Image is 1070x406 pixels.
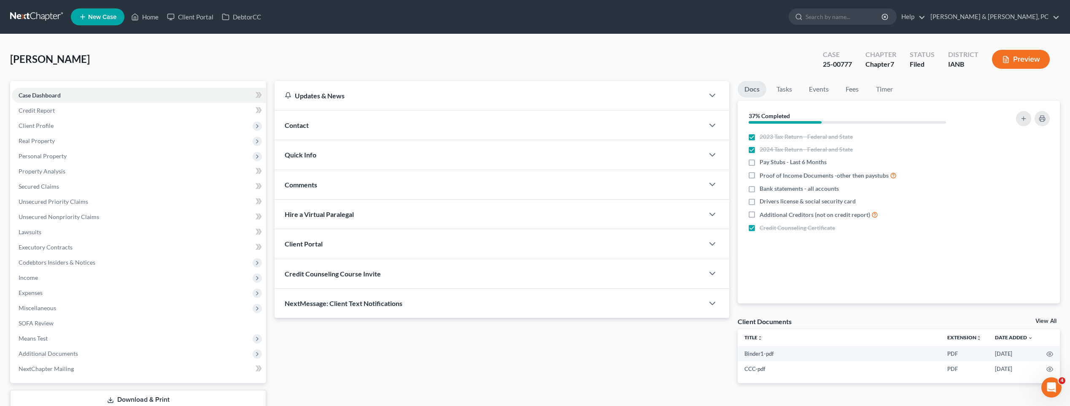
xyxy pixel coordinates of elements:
span: New Case [88,14,116,20]
span: Pay Stubs - Last 6 Months [760,158,827,166]
i: expand_more [1028,336,1033,341]
span: Credit Counseling Course Invite [285,270,381,278]
span: Property Analysis [19,168,65,175]
a: Timer [869,81,900,97]
div: District [948,50,978,60]
span: Income [19,274,38,281]
span: 7 [890,60,894,68]
span: Client Portal [285,240,323,248]
span: Expenses [19,289,43,296]
a: [PERSON_NAME] & [PERSON_NAME], PC [926,9,1059,24]
a: Executory Contracts [12,240,266,255]
td: PDF [941,346,988,361]
a: View All [1035,318,1057,324]
span: Credit Report [19,107,55,114]
strong: 37% Completed [749,112,790,119]
div: Status [910,50,935,60]
span: 2024 Tax Return - Federal and State [760,145,853,154]
iframe: Intercom live chat [1041,377,1062,398]
span: Executory Contracts [19,244,73,251]
td: CCC-pdf [738,361,941,376]
a: DebtorCC [218,9,265,24]
input: Search by name... [806,9,883,24]
span: Contact [285,121,309,129]
span: Additional Creditors (not on credit report) [760,211,870,219]
a: NextChapter Mailing [12,361,266,376]
span: Real Property [19,137,55,144]
div: Updates & News [285,91,694,100]
span: Drivers license & social security card [760,197,856,206]
div: 25-00777 [823,60,852,69]
span: Bank statements - all accounts [760,184,839,193]
span: Miscellaneous [19,304,56,311]
span: Personal Property [19,152,67,160]
a: SOFA Review [12,316,266,331]
td: PDF [941,361,988,376]
a: Credit Report [12,103,266,118]
a: Date Added expand_more [995,334,1033,341]
td: Binder1-pdf [738,346,941,361]
a: Help [897,9,925,24]
span: NextMessage: Client Text Notifications [285,299,402,307]
div: Chapter [865,60,896,69]
a: Lawsuits [12,225,266,240]
div: Client Documents [738,317,792,326]
div: Case [823,50,852,60]
a: Extensionunfold_more [947,334,981,341]
span: NextChapter Mailing [19,365,74,372]
i: unfold_more [757,336,763,341]
a: Unsecured Nonpriority Claims [12,209,266,225]
span: Hire a Virtual Paralegal [285,210,354,218]
i: unfold_more [976,336,981,341]
span: Proof of Income Documents -other then paystubs [760,171,889,180]
span: 2023 Tax Return - Federal and State [760,133,853,141]
a: Home [127,9,163,24]
a: Client Portal [163,9,218,24]
span: Codebtors Insiders & Notices [19,259,95,266]
span: [PERSON_NAME] [10,53,90,65]
span: Client Profile [19,122,54,129]
span: Unsecured Nonpriority Claims [19,213,99,220]
span: Credit Counseling Certificate [760,224,835,232]
span: Case Dashboard [19,92,61,99]
span: Quick Info [285,151,316,159]
a: Case Dashboard [12,88,266,103]
a: Titleunfold_more [744,334,763,341]
a: Unsecured Priority Claims [12,194,266,209]
div: Chapter [865,50,896,60]
td: [DATE] [988,346,1040,361]
a: Fees [839,81,866,97]
a: Secured Claims [12,179,266,194]
span: Additional Documents [19,350,78,357]
span: Unsecured Priority Claims [19,198,88,205]
a: Docs [738,81,766,97]
span: Lawsuits [19,228,41,235]
a: Tasks [770,81,799,97]
span: 4 [1059,377,1065,384]
span: Comments [285,181,317,189]
div: Filed [910,60,935,69]
span: Secured Claims [19,183,59,190]
span: SOFA Review [19,319,54,327]
div: IANB [948,60,978,69]
a: Events [802,81,836,97]
button: Preview [992,50,1050,69]
a: Property Analysis [12,164,266,179]
span: Means Test [19,335,48,342]
td: [DATE] [988,361,1040,376]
